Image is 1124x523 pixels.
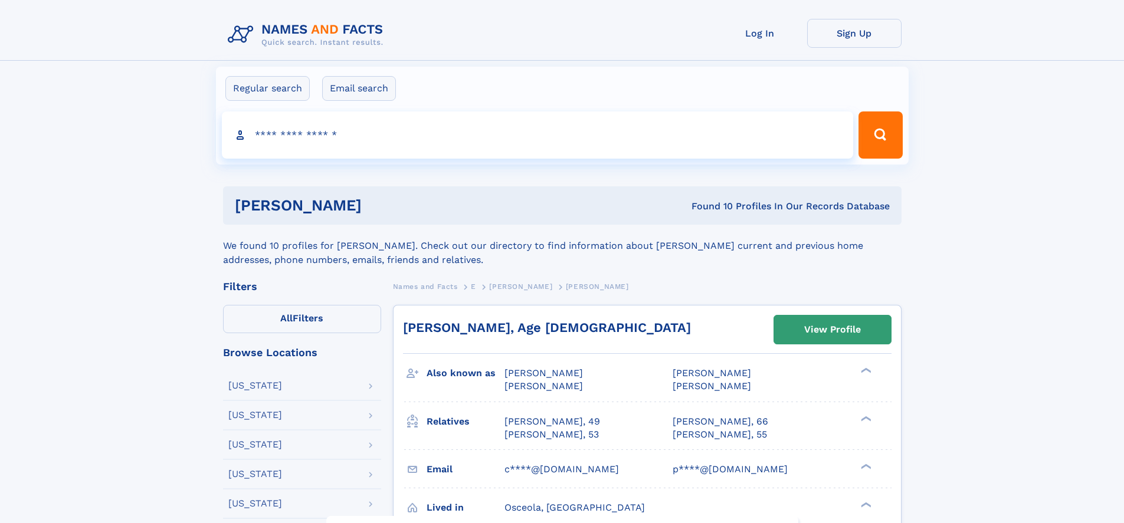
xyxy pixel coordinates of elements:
[223,347,381,358] div: Browse Locations
[427,412,504,432] h3: Relatives
[393,279,458,294] a: Names and Facts
[858,415,872,422] div: ❯
[673,367,751,379] span: [PERSON_NAME]
[225,76,310,101] label: Regular search
[566,282,629,291] span: [PERSON_NAME]
[504,502,645,513] span: Osceola, [GEOGRAPHIC_DATA]
[228,469,282,479] div: [US_STATE]
[804,316,861,343] div: View Profile
[858,111,902,159] button: Search Button
[807,19,902,48] a: Sign Up
[223,225,902,267] div: We found 10 profiles for [PERSON_NAME]. Check out our directory to find information about [PERSON...
[858,501,872,508] div: ❯
[858,462,872,470] div: ❯
[673,428,767,441] a: [PERSON_NAME], 55
[280,313,293,324] span: All
[427,498,504,518] h3: Lived in
[228,410,282,420] div: [US_STATE]
[223,305,381,333] label: Filters
[774,315,891,344] a: View Profile
[673,380,751,392] span: [PERSON_NAME]
[471,282,476,291] span: E
[235,198,527,213] h1: [PERSON_NAME]
[858,367,872,374] div: ❯
[504,380,583,392] span: [PERSON_NAME]
[403,320,691,335] a: [PERSON_NAME], Age [DEMOGRAPHIC_DATA]
[713,19,807,48] a: Log In
[228,440,282,449] div: [US_STATE]
[427,459,504,479] h3: Email
[228,499,282,508] div: [US_STATE]
[223,19,393,51] img: Logo Names and Facts
[504,367,583,379] span: [PERSON_NAME]
[228,381,282,390] div: [US_STATE]
[222,111,854,159] input: search input
[427,363,504,383] h3: Also known as
[526,200,890,213] div: Found 10 Profiles In Our Records Database
[504,428,599,441] a: [PERSON_NAME], 53
[471,279,476,294] a: E
[504,415,600,428] a: [PERSON_NAME], 49
[322,76,396,101] label: Email search
[223,281,381,292] div: Filters
[489,282,552,291] span: [PERSON_NAME]
[489,279,552,294] a: [PERSON_NAME]
[673,415,768,428] a: [PERSON_NAME], 66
